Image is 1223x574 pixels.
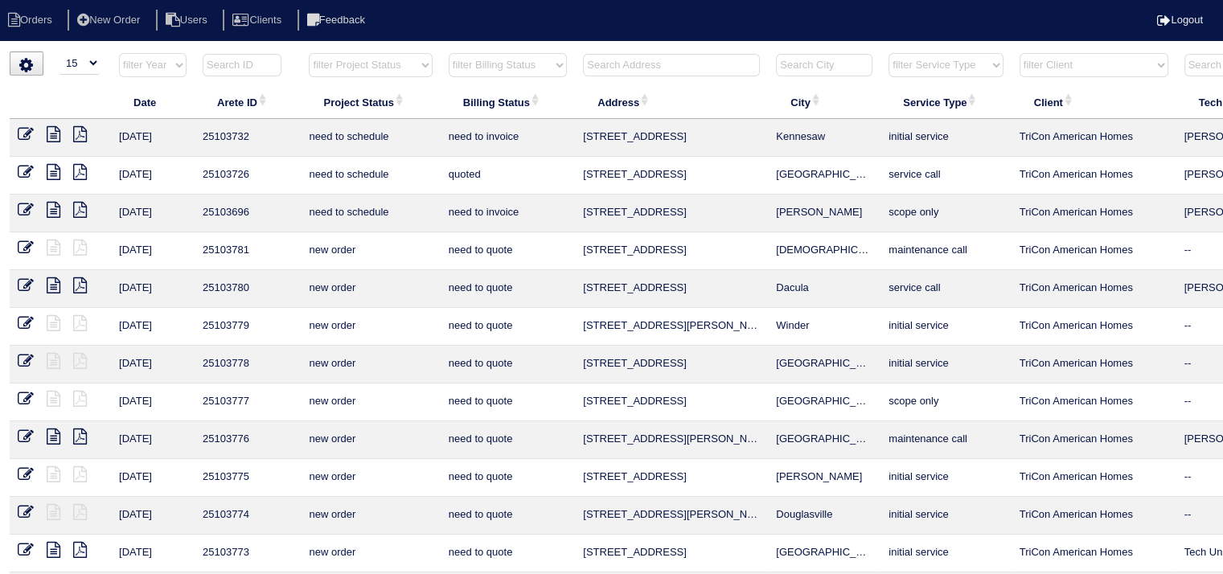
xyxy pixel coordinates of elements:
[441,535,575,572] td: need to quote
[111,232,195,270] td: [DATE]
[441,195,575,232] td: need to invoice
[195,421,301,459] td: 25103776
[441,346,575,383] td: need to quote
[1012,270,1176,308] td: TriCon American Homes
[768,195,880,232] td: [PERSON_NAME]
[441,497,575,535] td: need to quote
[223,14,294,26] a: Clients
[111,497,195,535] td: [DATE]
[111,346,195,383] td: [DATE]
[768,157,880,195] td: [GEOGRAPHIC_DATA]
[880,308,1011,346] td: initial service
[111,421,195,459] td: [DATE]
[441,459,575,497] td: need to quote
[575,497,768,535] td: [STREET_ADDRESS][PERSON_NAME]
[111,308,195,346] td: [DATE]
[575,383,768,421] td: [STREET_ADDRESS]
[768,383,880,421] td: [GEOGRAPHIC_DATA]
[880,535,1011,572] td: initial service
[195,497,301,535] td: 25103774
[223,10,294,31] li: Clients
[575,346,768,383] td: [STREET_ADDRESS]
[768,346,880,383] td: [GEOGRAPHIC_DATA]
[301,157,440,195] td: need to schedule
[111,383,195,421] td: [DATE]
[195,157,301,195] td: 25103726
[203,54,281,76] input: Search ID
[156,10,220,31] li: Users
[301,119,440,157] td: need to schedule
[575,119,768,157] td: [STREET_ADDRESS]
[195,308,301,346] td: 25103779
[111,459,195,497] td: [DATE]
[575,232,768,270] td: [STREET_ADDRESS]
[776,54,872,76] input: Search City
[880,383,1011,421] td: scope only
[880,157,1011,195] td: service call
[195,270,301,308] td: 25103780
[880,497,1011,535] td: initial service
[441,270,575,308] td: need to quote
[441,119,575,157] td: need to invoice
[575,85,768,119] th: Address: activate to sort column ascending
[880,195,1011,232] td: scope only
[195,383,301,421] td: 25103777
[575,535,768,572] td: [STREET_ADDRESS]
[575,195,768,232] td: [STREET_ADDRESS]
[301,459,440,497] td: new order
[441,157,575,195] td: quoted
[441,383,575,421] td: need to quote
[1012,459,1176,497] td: TriCon American Homes
[768,308,880,346] td: Winder
[195,459,301,497] td: 25103775
[301,85,440,119] th: Project Status: activate to sort column ascending
[441,232,575,270] td: need to quote
[1012,85,1176,119] th: Client: activate to sort column ascending
[111,535,195,572] td: [DATE]
[111,195,195,232] td: [DATE]
[583,54,760,76] input: Search Address
[575,270,768,308] td: [STREET_ADDRESS]
[301,497,440,535] td: new order
[768,497,880,535] td: Douglasville
[111,157,195,195] td: [DATE]
[768,119,880,157] td: Kennesaw
[1012,497,1176,535] td: TriCon American Homes
[880,421,1011,459] td: maintenance call
[441,421,575,459] td: need to quote
[768,421,880,459] td: [GEOGRAPHIC_DATA]
[768,459,880,497] td: [PERSON_NAME]
[880,232,1011,270] td: maintenance call
[575,157,768,195] td: [STREET_ADDRESS]
[768,232,880,270] td: [DEMOGRAPHIC_DATA]
[111,119,195,157] td: [DATE]
[441,308,575,346] td: need to quote
[880,459,1011,497] td: initial service
[575,308,768,346] td: [STREET_ADDRESS][PERSON_NAME]
[68,10,153,31] li: New Order
[301,232,440,270] td: new order
[880,270,1011,308] td: service call
[301,383,440,421] td: new order
[111,85,195,119] th: Date
[575,421,768,459] td: [STREET_ADDRESS][PERSON_NAME][PERSON_NAME]
[301,195,440,232] td: need to schedule
[1012,232,1176,270] td: TriCon American Homes
[768,270,880,308] td: Dacula
[195,195,301,232] td: 25103696
[1012,308,1176,346] td: TriCon American Homes
[195,119,301,157] td: 25103732
[1157,14,1203,26] a: Logout
[195,85,301,119] th: Arete ID: activate to sort column ascending
[1012,119,1176,157] td: TriCon American Homes
[1012,421,1176,459] td: TriCon American Homes
[156,14,220,26] a: Users
[768,85,880,119] th: City: activate to sort column ascending
[301,308,440,346] td: new order
[1012,535,1176,572] td: TriCon American Homes
[768,535,880,572] td: [GEOGRAPHIC_DATA]
[575,459,768,497] td: [STREET_ADDRESS]
[880,119,1011,157] td: initial service
[301,421,440,459] td: new order
[111,270,195,308] td: [DATE]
